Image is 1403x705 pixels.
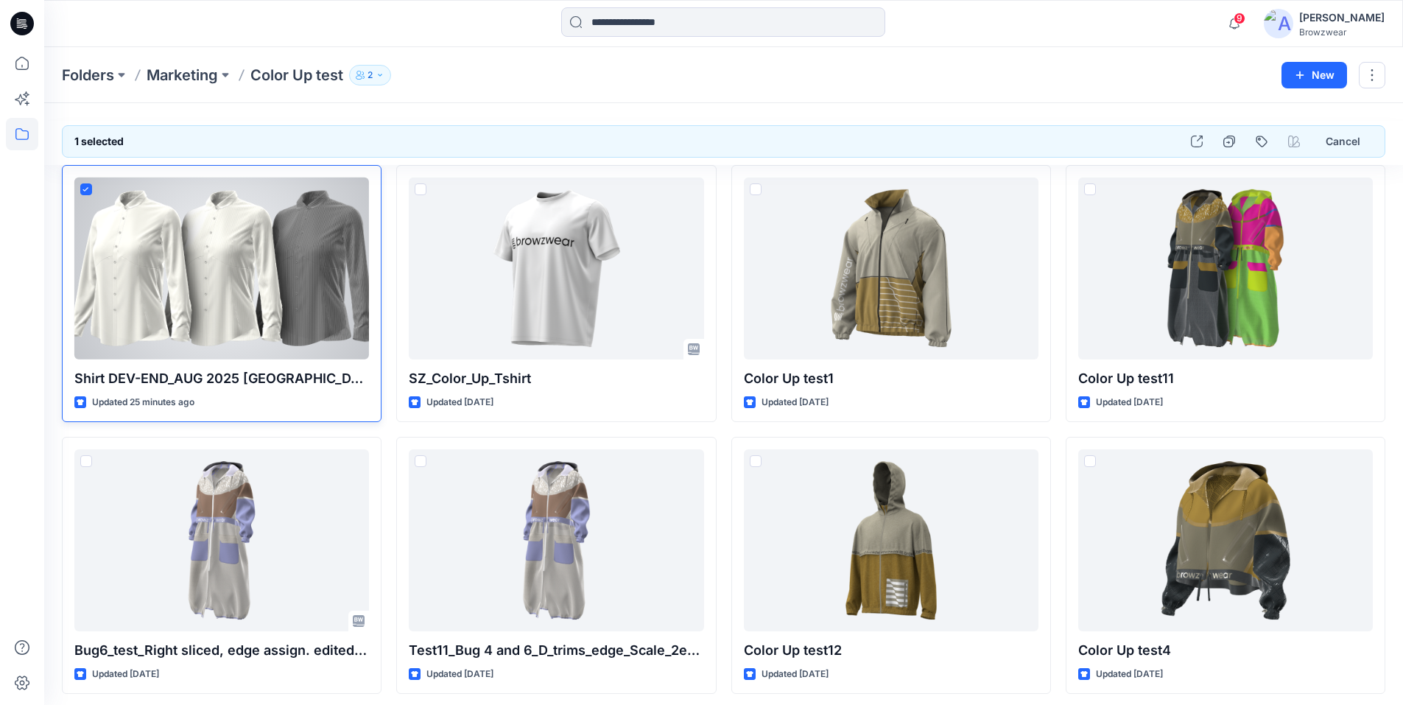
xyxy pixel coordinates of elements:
div: [PERSON_NAME] [1299,9,1385,27]
p: 2 [368,67,373,83]
p: Updated [DATE] [762,395,829,410]
button: Cancel [1313,128,1373,155]
p: Test11_Bug 4 and 6_D_trims_edge_Scale_2examples [409,640,703,661]
h6: 1 selected [74,133,124,150]
img: avatar [1264,9,1293,38]
a: Marketing [147,65,218,85]
p: Bug6_test_Right sliced, edge assign. edited externaly to 1:1 [74,640,369,661]
p: Color Up test11 [1078,368,1373,389]
p: Updated 25 minutes ago [92,395,194,410]
p: Shirt DEV-END_AUG 2025 [GEOGRAPHIC_DATA] [74,368,369,389]
p: Color Up test4 [1078,640,1373,661]
p: Color Up test1 [744,368,1038,389]
div: Browzwear [1299,27,1385,38]
p: Color Up test12 [744,640,1038,661]
button: New [1281,62,1347,88]
p: Color Up test [250,65,343,85]
span: 9 [1234,13,1245,24]
p: Updated [DATE] [1096,667,1163,682]
p: Updated [DATE] [92,667,159,682]
p: Updated [DATE] [426,395,493,410]
a: Folders [62,65,114,85]
p: Updated [DATE] [426,667,493,682]
p: SZ_Color_Up_Tshirt [409,368,703,389]
button: 2 [349,65,391,85]
p: Updated [DATE] [762,667,829,682]
p: Updated [DATE] [1096,395,1163,410]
